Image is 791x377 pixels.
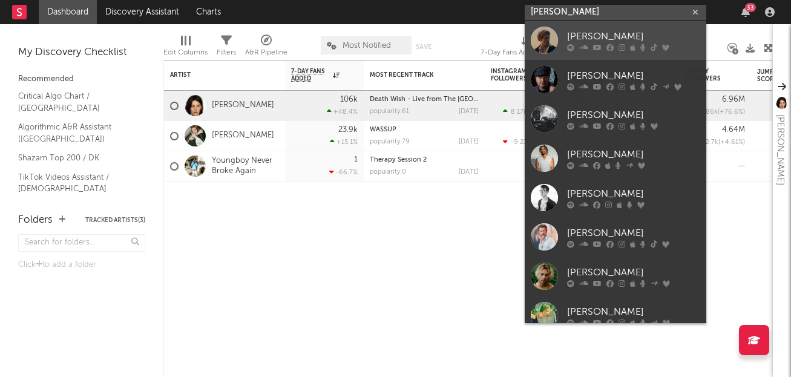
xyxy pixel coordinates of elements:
[416,44,432,50] button: Save
[741,7,750,17] button: 33
[567,304,700,319] div: [PERSON_NAME]
[212,156,279,177] a: Youngboy Never Broke Again
[567,108,700,122] div: [PERSON_NAME]
[212,100,274,111] a: [PERSON_NAME]
[720,139,743,146] span: +4.61 %
[212,131,274,141] a: [PERSON_NAME]
[217,45,236,60] div: Filters
[525,5,706,20] input: Search for artists
[757,68,787,83] div: Jump Score
[567,226,700,240] div: [PERSON_NAME]
[511,109,527,116] span: 8.17k
[340,96,358,103] div: 106k
[85,217,145,223] button: Tracked Artists(3)
[370,96,479,103] div: Death Wish - Live from The O2 Arena
[370,157,479,163] div: Therapy Session 2
[525,257,706,296] a: [PERSON_NAME]
[329,168,358,176] div: -66.7 %
[525,296,706,335] a: [PERSON_NAME]
[722,96,745,103] div: 6.96M
[370,71,461,79] div: Most Recent Track
[567,147,700,162] div: [PERSON_NAME]
[567,186,700,201] div: [PERSON_NAME]
[511,139,531,146] span: -9.23k
[330,138,358,146] div: +15.1 %
[722,126,745,134] div: 4.64M
[567,265,700,280] div: [PERSON_NAME]
[567,29,700,44] div: [PERSON_NAME]
[217,30,236,65] div: Filters
[354,156,358,164] div: 1
[459,169,479,175] div: [DATE]
[370,169,406,175] div: popularity: 0
[18,213,53,228] div: Folders
[694,138,745,146] div: ( )
[327,108,358,116] div: +48.4 %
[706,109,718,116] span: 86k
[245,30,287,65] div: A&R Pipeline
[698,108,745,116] div: ( )
[503,108,551,116] div: ( )
[702,139,718,146] span: 32.7k
[481,30,571,65] div: 7-Day Fans Added (7-Day Fans Added)
[163,30,208,65] div: Edit Columns
[525,178,706,217] a: [PERSON_NAME]
[525,139,706,178] a: [PERSON_NAME]
[481,45,571,60] div: 7-Day Fans Added (7-Day Fans Added)
[525,99,706,139] a: [PERSON_NAME]
[18,45,145,60] div: My Discovery Checklist
[18,258,145,272] div: Click to add a folder.
[370,108,409,115] div: popularity: 61
[459,108,479,115] div: [DATE]
[370,157,427,163] a: Therapy Session 2
[773,114,787,185] div: [PERSON_NAME]
[459,139,479,145] div: [DATE]
[745,3,756,12] div: 33
[503,138,551,146] div: ( )
[338,126,358,134] div: 23.9k
[245,45,287,60] div: A&R Pipeline
[18,171,133,195] a: TikTok Videos Assistant / [DEMOGRAPHIC_DATA]
[370,126,396,133] a: WASSUP
[525,21,706,60] a: [PERSON_NAME]
[370,139,410,145] div: popularity: 79
[18,72,145,87] div: Recommended
[18,120,133,145] a: Algorithmic A&R Assistant ([GEOGRAPHIC_DATA])
[525,60,706,99] a: [PERSON_NAME]
[567,68,700,83] div: [PERSON_NAME]
[18,90,133,114] a: Critical Algo Chart / [GEOGRAPHIC_DATA]
[491,68,533,82] div: Instagram Followers
[18,151,133,165] a: Shazam Top 200 / DK
[370,126,479,133] div: WASSUP
[163,45,208,60] div: Edit Columns
[720,109,743,116] span: +76.6 %
[370,96,526,103] a: Death Wish - Live from The [GEOGRAPHIC_DATA]
[525,217,706,257] a: [PERSON_NAME]
[343,42,391,50] span: Most Notified
[291,68,330,82] span: 7-Day Fans Added
[18,234,145,252] input: Search for folders...
[170,71,261,79] div: Artist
